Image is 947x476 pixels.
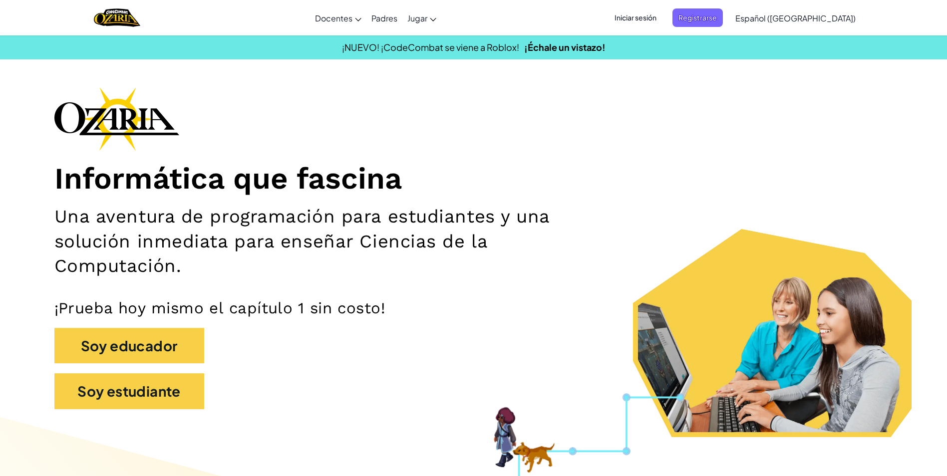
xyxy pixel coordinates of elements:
[310,4,366,31] a: Docentes
[366,4,402,31] a: Padres
[94,7,140,28] img: Home
[94,7,140,28] a: Ozaria by CodeCombat logo
[735,13,856,23] span: Español ([GEOGRAPHIC_DATA])
[609,8,662,27] button: Iniciar sesión
[54,373,204,409] button: Soy estudiante
[54,298,893,318] p: ¡Prueba hoy mismo el capítulo 1 sin costo!
[54,328,204,364] button: Soy educador
[342,41,519,53] span: ¡NUEVO! ¡CodeCombat se viene a Roblox!
[524,41,606,53] a: ¡Échale un vistazo!
[402,4,441,31] a: Jugar
[54,161,893,197] h1: Informática que fascina
[54,87,179,151] img: Ozaria branding logo
[315,13,352,23] span: Docentes
[407,13,427,23] span: Jugar
[54,204,617,278] h2: Una aventura de programación para estudiantes y una solución inmediata para enseñar Ciencias de l...
[730,4,861,31] a: Español ([GEOGRAPHIC_DATA])
[672,8,723,27] button: Registrarse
